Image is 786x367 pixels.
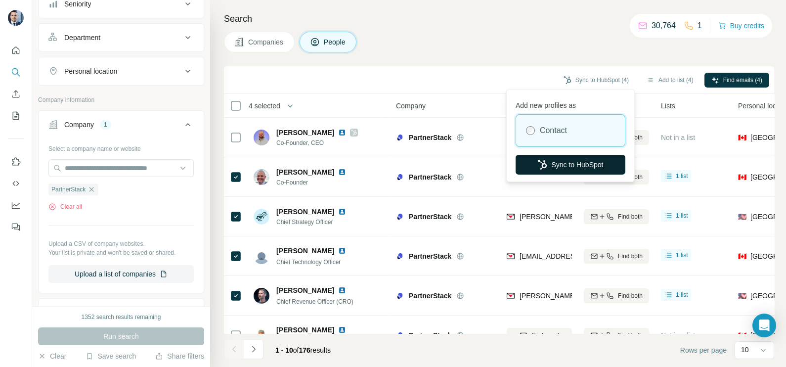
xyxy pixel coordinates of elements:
[276,178,358,187] span: Co-Founder
[276,128,334,138] span: [PERSON_NAME]
[396,173,404,181] img: Logo of PartnerStack
[38,95,204,104] p: Company information
[738,291,746,301] span: 🇺🇸
[741,345,749,355] p: 10
[540,125,567,137] label: Contact
[661,101,675,111] span: Lists
[48,202,82,211] button: Clear all
[48,140,194,153] div: Select a company name or website
[48,239,194,248] p: Upload a CSV of company websites.
[276,325,334,335] span: [PERSON_NAME]
[618,331,643,340] span: Find both
[8,63,24,81] button: Search
[254,248,269,264] img: Avatar
[276,207,334,217] span: [PERSON_NAME]
[516,96,625,110] p: Add new profiles as
[640,73,700,88] button: Add to list (4)
[254,130,269,145] img: Avatar
[396,101,426,111] span: Company
[584,328,649,343] button: Find both
[338,168,346,176] img: LinkedIn logo
[275,346,331,354] span: results
[244,339,263,359] button: Navigate to next page
[338,326,346,334] img: LinkedIn logo
[618,212,643,221] span: Find both
[409,172,451,182] span: PartnerStack
[254,327,269,343] img: Avatar
[584,288,649,303] button: Find both
[676,172,688,181] span: 1 list
[338,208,346,216] img: LinkedIn logo
[584,209,649,224] button: Find both
[8,107,24,125] button: My lists
[618,252,643,261] span: Find both
[752,314,776,337] div: Open Intercom Messenger
[64,120,94,130] div: Company
[531,331,559,340] span: Find email
[396,292,404,300] img: Logo of PartnerStack
[8,10,24,26] img: Avatar
[652,20,676,32] p: 30,764
[723,76,762,85] span: Find emails (4)
[276,246,334,256] span: [PERSON_NAME]
[51,185,86,194] span: PartnerStack
[409,251,451,261] span: PartnerStack
[704,73,769,88] button: Find emails (4)
[276,218,358,227] span: Chief Strategy Officer
[618,291,643,300] span: Find both
[8,42,24,59] button: Quick start
[276,138,358,147] span: Co-Founder, CEO
[82,313,161,321] div: 1352 search results remaining
[396,134,404,141] img: Logo of PartnerStack
[738,172,746,182] span: 🇨🇦
[396,213,404,221] img: Logo of PartnerStack
[698,20,702,32] p: 1
[64,33,100,43] div: Department
[254,169,269,185] img: Avatar
[8,218,24,236] button: Feedback
[100,120,111,129] div: 1
[557,73,636,88] button: Sync to HubSpot (4)
[661,134,695,141] span: Not in a list
[38,351,66,361] button: Clear
[39,113,204,140] button: Company1
[520,292,694,300] span: [PERSON_NAME][EMAIL_ADDRESS][DOMAIN_NAME]
[8,196,24,214] button: Dashboard
[520,252,694,260] span: [EMAIL_ADDRESS][PERSON_NAME][DOMAIN_NAME]
[520,213,751,221] span: [PERSON_NAME][EMAIL_ADDRESS][PERSON_NAME][DOMAIN_NAME]
[738,212,746,222] span: 🇺🇸
[276,298,353,305] span: Chief Revenue Officer (CRO)
[248,37,284,47] span: Companies
[676,251,688,260] span: 1 list
[338,247,346,255] img: LinkedIn logo
[409,330,451,340] span: PartnerStack
[516,155,625,175] button: Sync to HubSpot
[676,211,688,220] span: 1 list
[276,285,334,295] span: [PERSON_NAME]
[276,259,341,266] span: Chief Technology Officer
[249,101,280,111] span: 4 selected
[507,291,515,301] img: provider findymail logo
[738,133,746,142] span: 🇨🇦
[507,251,515,261] img: provider findymail logo
[738,251,746,261] span: 🇨🇦
[254,209,269,225] img: Avatar
[86,351,136,361] button: Save search
[680,345,727,355] span: Rows per page
[409,212,451,222] span: PartnerStack
[155,351,204,361] button: Share filters
[661,331,695,339] span: Not in a list
[396,331,404,339] img: Logo of PartnerStack
[338,129,346,137] img: LinkedIn logo
[299,346,310,354] span: 176
[48,248,194,257] p: Your list is private and won't be saved or shared.
[409,133,451,142] span: PartnerStack
[39,59,204,83] button: Personal location
[8,153,24,171] button: Use Surfe on LinkedIn
[39,26,204,49] button: Department
[507,328,572,343] button: Find email
[718,19,764,33] button: Buy credits
[324,37,347,47] span: People
[276,167,334,177] span: [PERSON_NAME]
[39,301,204,324] button: Industry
